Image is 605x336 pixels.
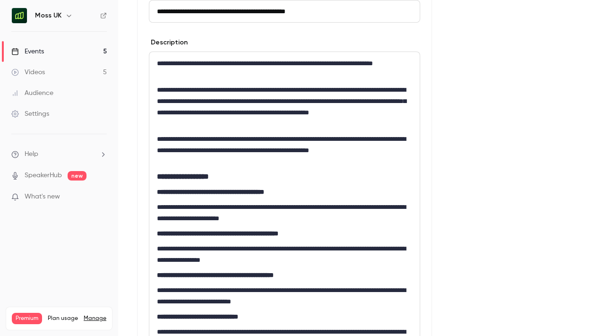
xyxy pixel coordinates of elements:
img: Moss UK [12,8,27,23]
span: Help [25,149,38,159]
span: Premium [12,313,42,324]
span: What's new [25,192,60,202]
h6: Moss UK [35,11,61,20]
li: help-dropdown-opener [11,149,107,159]
div: Videos [11,68,45,77]
div: Settings [11,109,49,119]
a: SpeakerHub [25,171,62,181]
div: Events [11,47,44,56]
span: Plan usage [48,315,78,322]
div: Audience [11,88,53,98]
span: new [68,171,86,181]
label: Description [149,38,188,47]
a: Manage [84,315,106,322]
iframe: Noticeable Trigger [95,193,107,201]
